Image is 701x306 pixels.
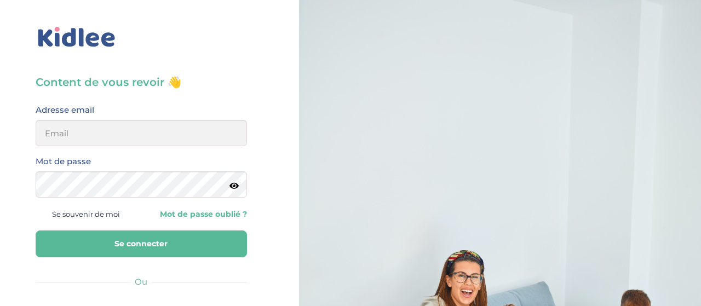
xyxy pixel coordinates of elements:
[36,74,247,90] h3: Content de vous revoir 👋
[36,25,118,50] img: logo_kidlee_bleu
[52,207,120,221] span: Se souvenir de moi
[36,230,247,257] button: Se connecter
[150,209,247,220] a: Mot de passe oublié ?
[36,154,91,169] label: Mot de passe
[135,276,147,287] span: Ou
[36,120,247,146] input: Email
[36,103,94,117] label: Adresse email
